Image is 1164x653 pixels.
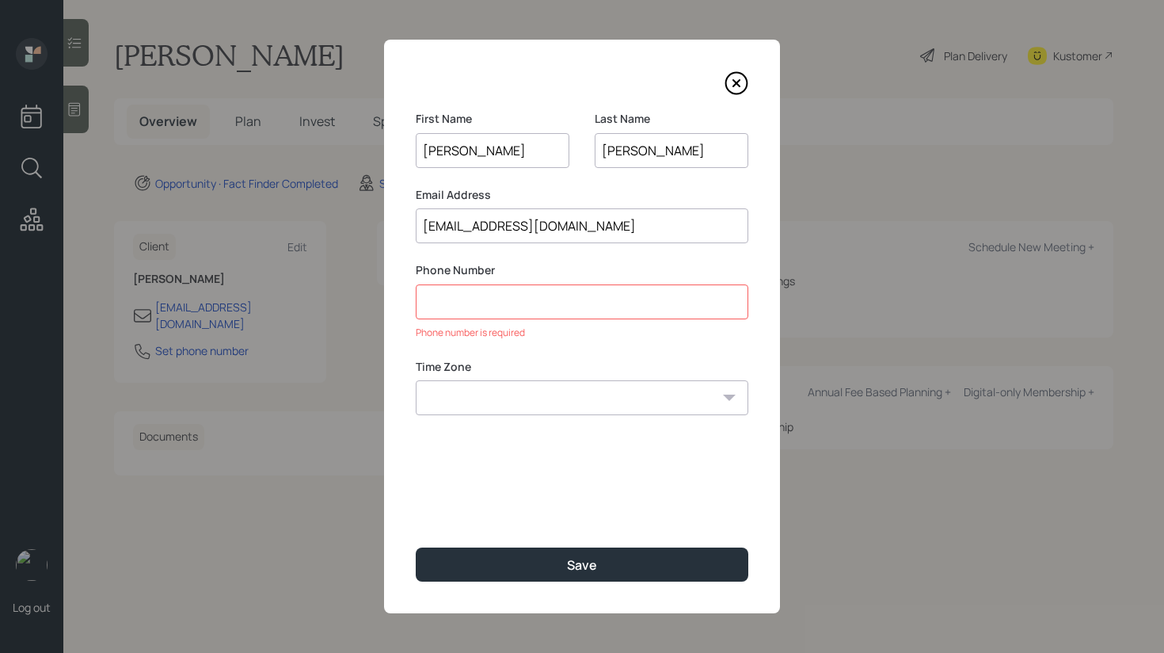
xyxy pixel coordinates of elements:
label: Time Zone [416,359,748,375]
label: Phone Number [416,262,748,278]
div: Phone number is required [416,326,748,340]
label: First Name [416,111,569,127]
label: Email Address [416,187,748,203]
div: Save [567,556,597,574]
button: Save [416,548,748,582]
label: Last Name [595,111,748,127]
